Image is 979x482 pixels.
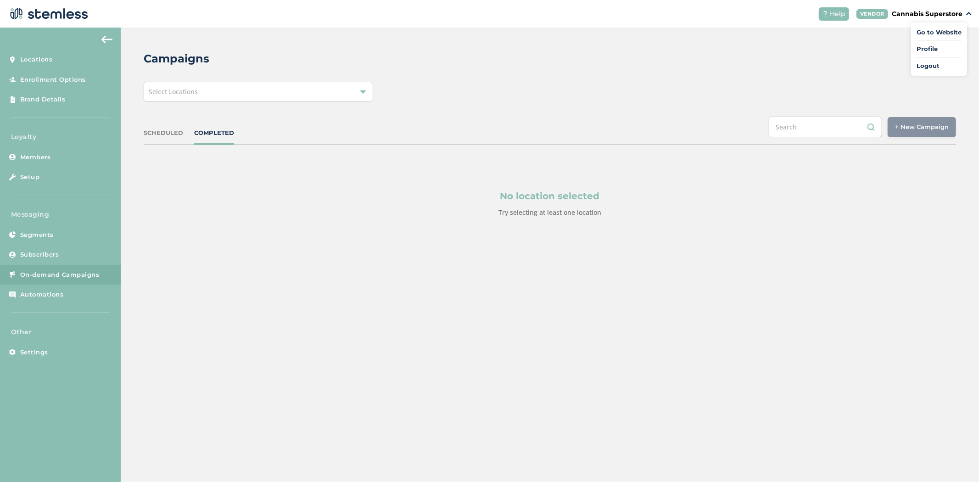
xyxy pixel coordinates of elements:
span: Settings [20,348,48,357]
a: Logout [917,62,962,71]
span: Members [20,153,51,162]
iframe: Chat Widget [933,438,979,482]
span: Setup [20,173,40,182]
a: Profile [917,45,962,54]
div: SCHEDULED [144,129,183,138]
span: Enrollment Options [20,75,86,84]
span: On-demand Campaigns [20,270,100,280]
a: Go to Website [917,28,962,37]
img: logo-dark-0685b13c.svg [7,5,88,23]
img: icon_down-arrow-small-66adaf34.svg [966,12,972,16]
span: Subscribers [20,250,59,259]
span: Automations [20,290,64,299]
span: Locations [20,55,53,64]
span: Brand Details [20,95,66,104]
img: icon-arrow-back-accent-c549486e.svg [101,36,112,43]
label: Try selecting at least one location [498,208,601,217]
span: Select Locations [149,87,198,96]
span: Segments [20,230,54,240]
span: Help [830,9,845,19]
img: icon-help-white-03924b79.svg [822,11,828,17]
p: No location selected [188,189,912,203]
div: COMPLETED [194,129,234,138]
div: VENDOR [856,9,888,19]
h2: Campaigns [144,50,209,67]
input: Search [769,117,882,137]
p: Cannabis Superstore [892,9,962,19]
